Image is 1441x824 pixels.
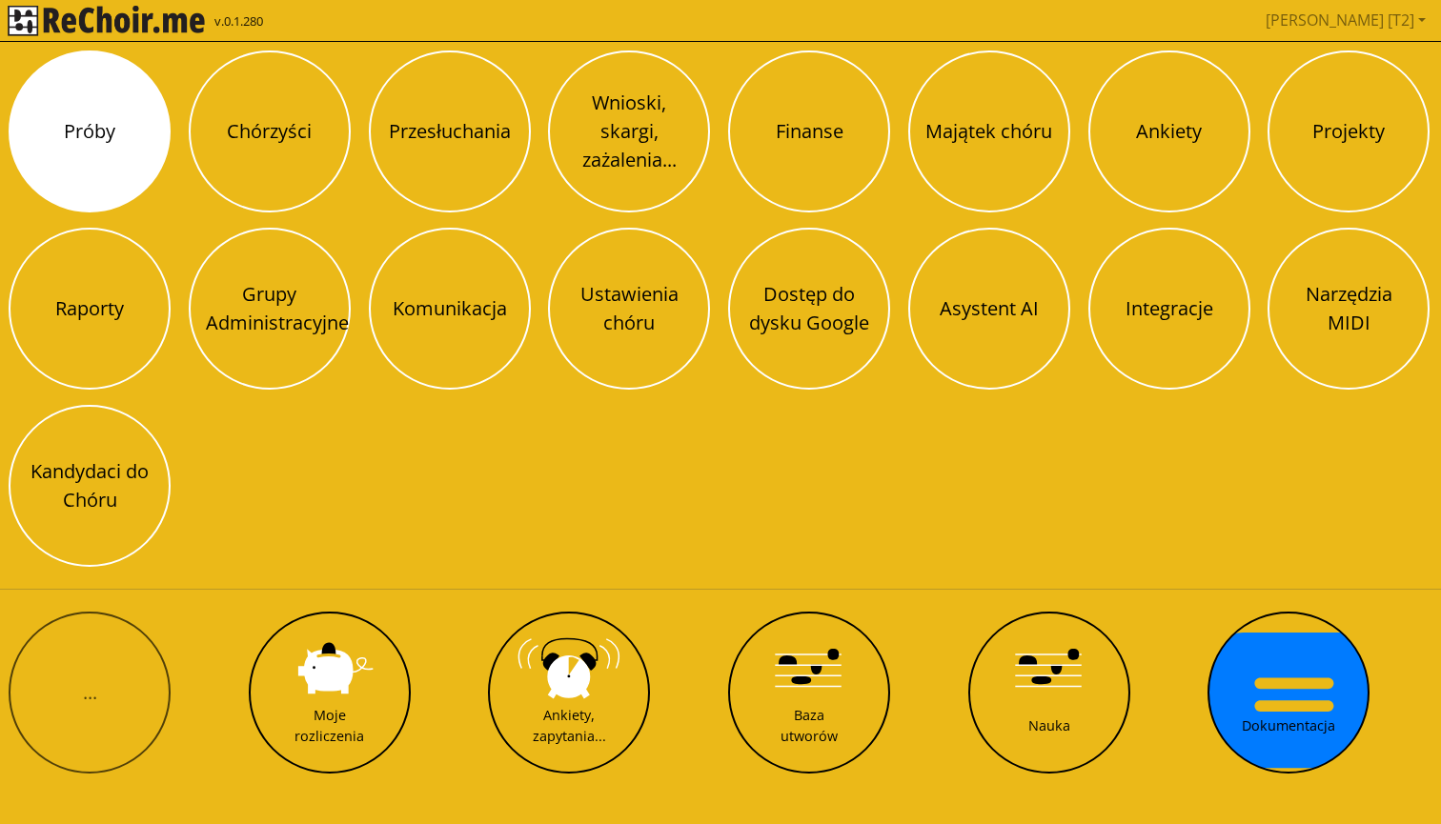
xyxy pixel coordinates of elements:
[1028,715,1070,736] div: Nauka
[8,6,205,36] img: rekłajer mi
[189,228,351,390] button: Grupy Administracyjne
[9,228,171,390] button: Raporty
[1208,612,1370,774] button: Dokumentacja
[249,612,411,774] button: Moje rozliczenia
[369,50,531,212] button: Przesłuchania
[1268,228,1430,390] button: Narzędzia MIDI
[189,50,351,212] button: Chórzyści
[1268,50,1430,212] button: Projekty
[1088,50,1250,212] button: Ankiety
[214,12,263,31] span: v.0.1.280
[533,705,606,746] div: Ankiety, zapytania...
[728,612,890,774] button: Baza utworów
[1258,1,1433,39] a: [PERSON_NAME] [T2]
[369,228,531,390] button: Komunikacja
[9,405,171,567] button: Kandydaci do Chóru
[1088,228,1250,390] button: Integracje
[9,50,171,212] button: Próby
[968,612,1130,774] button: Nauka
[781,705,838,746] div: Baza utworów
[908,228,1070,390] button: Asystent AI
[548,228,710,390] button: Ustawienia chóru
[294,705,364,746] div: Moje rozliczenia
[908,50,1070,212] button: Majątek chóru
[548,50,710,212] button: Wnioski, skargi, zażalenia...
[728,228,890,390] button: Dostęp do dysku Google
[488,612,650,774] button: Ankiety, zapytania...
[728,50,890,212] button: Finanse
[1242,715,1335,736] div: Dokumentacja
